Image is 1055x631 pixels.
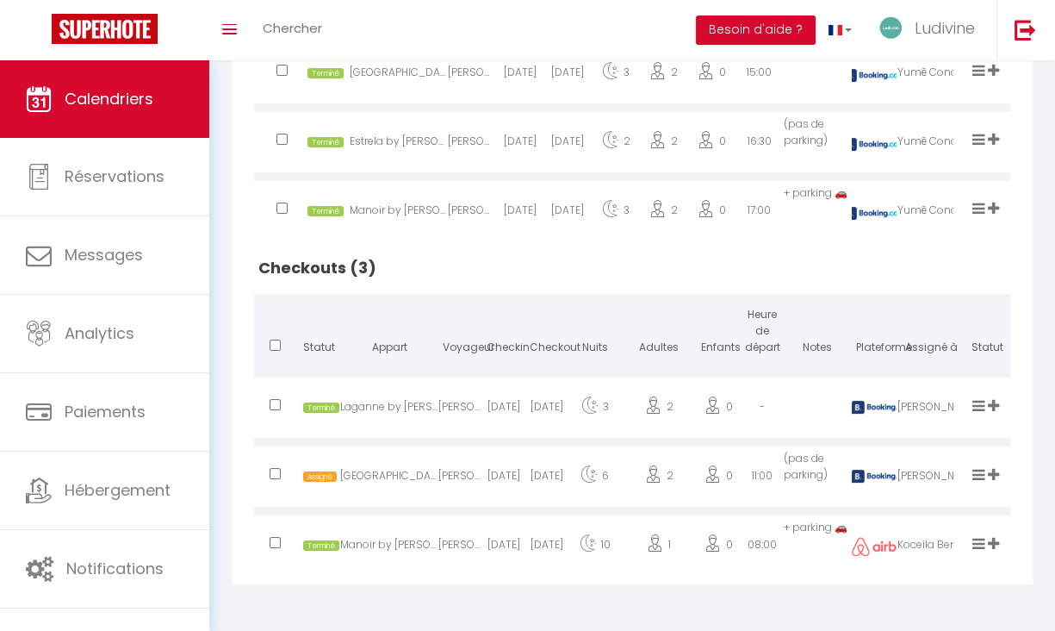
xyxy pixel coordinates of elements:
td: + parking 🚗 [784,177,852,241]
div: 0 [687,185,735,241]
span: Hébergement [65,479,171,501]
h2: Checkouts (3) [254,241,1010,295]
span: Assigné [303,472,337,483]
span: Terminé [303,403,339,414]
span: Terminé [307,68,344,79]
span: Messages [65,244,143,266]
span: Réservations [65,166,164,187]
div: [PERSON_NAME] [448,185,496,241]
div: [PERSON_NAME] [897,382,965,438]
div: 2 [640,185,688,241]
div: [PERSON_NAME] [438,520,481,576]
span: Terminé [303,540,339,552]
th: Heure de départ [740,294,783,373]
div: 0 [687,47,735,103]
span: Analytics [65,322,134,344]
div: Yumē Conciergerie [897,116,965,172]
div: [DATE] [525,382,568,438]
img: Super Booking [52,14,158,44]
div: [DATE] [482,520,525,576]
img: airbnb2.png [852,537,912,556]
div: [DATE] [482,382,525,438]
div: 1 [621,520,697,576]
div: 0 [697,520,740,576]
img: booking2.png [844,69,904,82]
div: 2 [621,451,697,507]
div: 15:00 [735,47,784,103]
th: Statut [965,294,1010,373]
img: booking2.png [844,138,904,151]
div: [DATE] [525,451,568,507]
div: [PERSON_NAME] (SGRP) [438,382,481,438]
span: Chercher [263,19,322,37]
div: 3 [568,382,621,438]
div: 16:30 [735,116,784,172]
th: Assigné à [897,294,965,373]
div: 2 [640,116,688,172]
div: Manoir by [PERSON_NAME] [340,520,438,576]
div: Estrela by [PERSON_NAME] [350,116,448,172]
span: Terminé [307,137,344,148]
div: Manoir by [PERSON_NAME] [350,185,448,241]
img: booking2.png [852,470,912,483]
th: Checkin [482,294,525,373]
div: [PERSON_NAME] [438,451,481,507]
div: [GEOGRAPHIC_DATA] by [PERSON_NAME] [350,47,448,103]
div: 10 [568,520,621,576]
div: [DATE] [496,185,544,241]
div: 2 [640,47,688,103]
div: 11:00 [740,451,783,507]
span: Notifications [66,558,164,579]
img: ... [878,16,903,41]
div: [DATE] [544,185,593,241]
div: 3 [592,47,640,103]
button: Besoin d'aide ? [696,16,816,45]
div: 0 [697,451,740,507]
span: Paiements [65,401,146,422]
td: + parking 🚗 [784,511,852,576]
div: [PERSON_NAME] [448,47,496,103]
img: booking2.png [852,401,912,414]
div: [PERSON_NAME] [448,116,496,172]
div: [GEOGRAPHIC_DATA] by [PERSON_NAME] [340,451,438,507]
div: Yumē Conciergerie [897,185,965,241]
th: Plateforme [852,294,897,373]
div: [DATE] [482,451,525,507]
div: 2 [621,382,697,438]
th: Notes [784,294,852,373]
span: Calendriers [65,88,153,109]
th: Adultes [621,294,697,373]
div: 6 [568,451,621,507]
div: 08:00 [740,520,783,576]
div: [DATE] [525,520,568,576]
th: Nuits [568,294,621,373]
div: Koceila Benyoub [897,520,965,576]
div: 17:00 [735,185,784,241]
img: logout [1015,19,1036,41]
td: (pas de parking) [784,442,852,511]
div: - [740,382,783,438]
div: 0 [687,116,735,172]
th: Checkout [525,294,568,373]
span: Ludivine [915,17,975,39]
div: [DATE] [544,116,593,172]
div: 2 [592,116,640,172]
th: Enfants [697,294,740,373]
div: [DATE] [496,116,544,172]
div: [DATE] [496,47,544,103]
img: booking2.png [844,207,904,220]
div: 0 [697,382,740,438]
div: Yumē Conciergerie [897,47,965,103]
div: Laganne by [PERSON_NAME] [340,382,438,438]
div: 3 [592,185,640,241]
td: (pas de parking) [784,108,852,177]
th: Voyageur [438,294,481,373]
span: Statut [303,340,335,354]
span: Appart [372,340,407,354]
div: [DATE] [544,47,593,103]
span: Terminé [307,206,344,217]
div: [PERSON_NAME] [897,451,965,507]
